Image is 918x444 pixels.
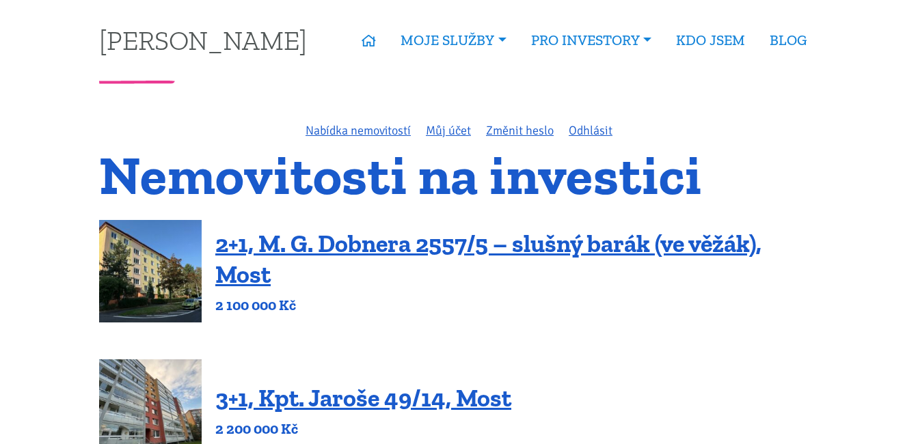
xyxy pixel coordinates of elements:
[215,419,511,439] p: 2 200 000 Kč
[306,123,411,138] a: Nabídka nemovitostí
[215,296,819,315] p: 2 100 000 Kč
[215,383,511,413] a: 3+1, Kpt. Jaroše 49/14, Most
[426,123,471,138] a: Můj účet
[664,25,757,56] a: KDO JSEM
[569,123,612,138] a: Odhlásit
[519,25,664,56] a: PRO INVESTORY
[215,229,761,289] a: 2+1, M. G. Dobnera 2557/5 – slušný barák (ve věžák), Most
[757,25,819,56] a: BLOG
[486,123,554,138] a: Změnit heslo
[99,27,307,53] a: [PERSON_NAME]
[99,152,819,198] h1: Nemovitosti na investici
[388,25,518,56] a: MOJE SLUŽBY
